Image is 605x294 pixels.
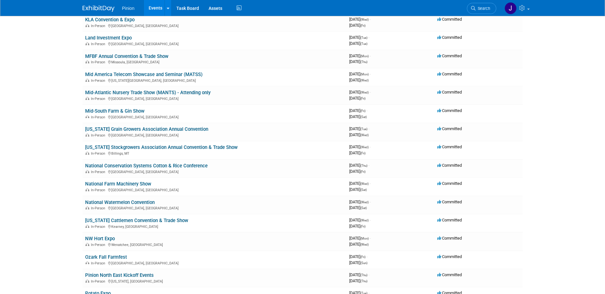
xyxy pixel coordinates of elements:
span: [DATE] [349,199,371,204]
span: In-Person [91,206,107,210]
span: Committed [437,108,462,113]
span: [DATE] [349,150,365,155]
span: (Wed) [360,200,369,204]
div: [GEOGRAPHIC_DATA], [GEOGRAPHIC_DATA] [85,96,344,101]
a: MFBF Annual Convention & Trade Show [85,53,168,59]
div: [US_STATE][GEOGRAPHIC_DATA], [GEOGRAPHIC_DATA] [85,78,344,83]
img: In-Person Event [85,261,89,264]
img: In-Person Event [85,243,89,246]
a: Mid-South Farm & Gin Show [85,108,144,114]
span: (Fri) [360,109,365,113]
span: - [370,181,371,186]
a: National Farm Machinery Show [85,181,151,187]
span: - [368,163,369,168]
span: (Fri) [360,170,365,173]
img: In-Person Event [85,115,89,118]
span: (Wed) [360,145,369,149]
span: [DATE] [349,187,367,192]
a: National Watermelon Convention [85,199,155,205]
span: - [370,72,371,76]
span: - [368,272,369,277]
img: In-Person Event [85,133,89,136]
img: Jennifer Plumisto [505,2,517,14]
span: (Wed) [360,133,369,137]
img: In-Person Event [85,188,89,191]
span: (Sat) [360,115,367,119]
span: [DATE] [349,35,369,40]
span: Committed [437,17,462,22]
span: [DATE] [349,41,367,46]
span: Committed [437,199,462,204]
span: [DATE] [349,72,371,76]
span: (Fri) [360,225,365,228]
a: NW Hort Expo [85,236,115,241]
span: (Mon) [360,73,369,76]
span: - [370,17,371,22]
a: Search [467,3,496,14]
span: Committed [437,90,462,94]
span: [DATE] [349,181,371,186]
div: [GEOGRAPHIC_DATA], [GEOGRAPHIC_DATA] [85,41,344,46]
span: (Sun) [360,261,367,265]
span: [DATE] [349,90,371,94]
span: (Wed) [360,79,369,82]
span: - [370,236,371,241]
div: [US_STATE], [GEOGRAPHIC_DATA] [85,278,344,283]
div: [GEOGRAPHIC_DATA], [GEOGRAPHIC_DATA] [85,132,344,137]
span: Pinion [122,6,135,11]
span: [DATE] [349,224,365,228]
span: (Tue) [360,36,367,39]
span: [DATE] [349,236,371,241]
a: Mid America Telecom Showcase and Seminar (MATSS) [85,72,203,77]
img: In-Person Event [85,170,89,173]
a: National Conservation Systems Cotton & Rice Conference [85,163,208,169]
span: In-Person [91,24,107,28]
span: Search [476,6,490,11]
span: In-Person [91,151,107,156]
span: [DATE] [349,260,367,265]
span: (Tue) [360,127,367,131]
span: In-Person [91,42,107,46]
span: [DATE] [349,205,367,210]
a: [US_STATE] Cattlemen Convention & Trade Show [85,218,188,223]
img: In-Person Event [85,151,89,155]
img: In-Person Event [85,24,89,27]
span: Committed [437,35,462,40]
span: - [370,53,371,58]
span: Committed [437,144,462,149]
span: [DATE] [349,96,365,101]
span: [DATE] [349,132,369,137]
div: [GEOGRAPHIC_DATA], [GEOGRAPHIC_DATA] [85,260,344,265]
span: (Wed) [360,219,369,222]
span: [DATE] [349,114,367,119]
img: In-Person Event [85,206,89,209]
span: Committed [437,254,462,259]
span: - [368,126,369,131]
span: [DATE] [349,144,371,149]
span: Committed [437,272,462,277]
a: [US_STATE] Grain Growers Association Annual Convention [85,126,208,132]
span: In-Person [91,170,107,174]
span: Committed [437,236,462,241]
span: [DATE] [349,17,371,22]
span: [DATE] [349,272,369,277]
span: (Thu) [360,164,367,167]
div: Wenatchee, [GEOGRAPHIC_DATA] [85,242,344,247]
span: (Mon) [360,54,369,58]
span: (Tue) [360,42,367,45]
span: (Fri) [360,24,365,27]
span: In-Person [91,243,107,247]
span: [DATE] [349,53,371,58]
div: Missoula, [GEOGRAPHIC_DATA] [85,59,344,64]
img: In-Person Event [85,225,89,228]
a: Pinion North East Kickoff Events [85,272,154,278]
span: In-Person [91,115,107,119]
div: Kearney, [GEOGRAPHIC_DATA] [85,224,344,229]
span: - [366,254,367,259]
span: (Wed) [360,182,369,185]
span: (Wed) [360,243,369,246]
span: (Sat) [360,188,367,192]
span: [DATE] [349,242,369,247]
span: [DATE] [349,78,369,82]
span: - [370,199,371,204]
